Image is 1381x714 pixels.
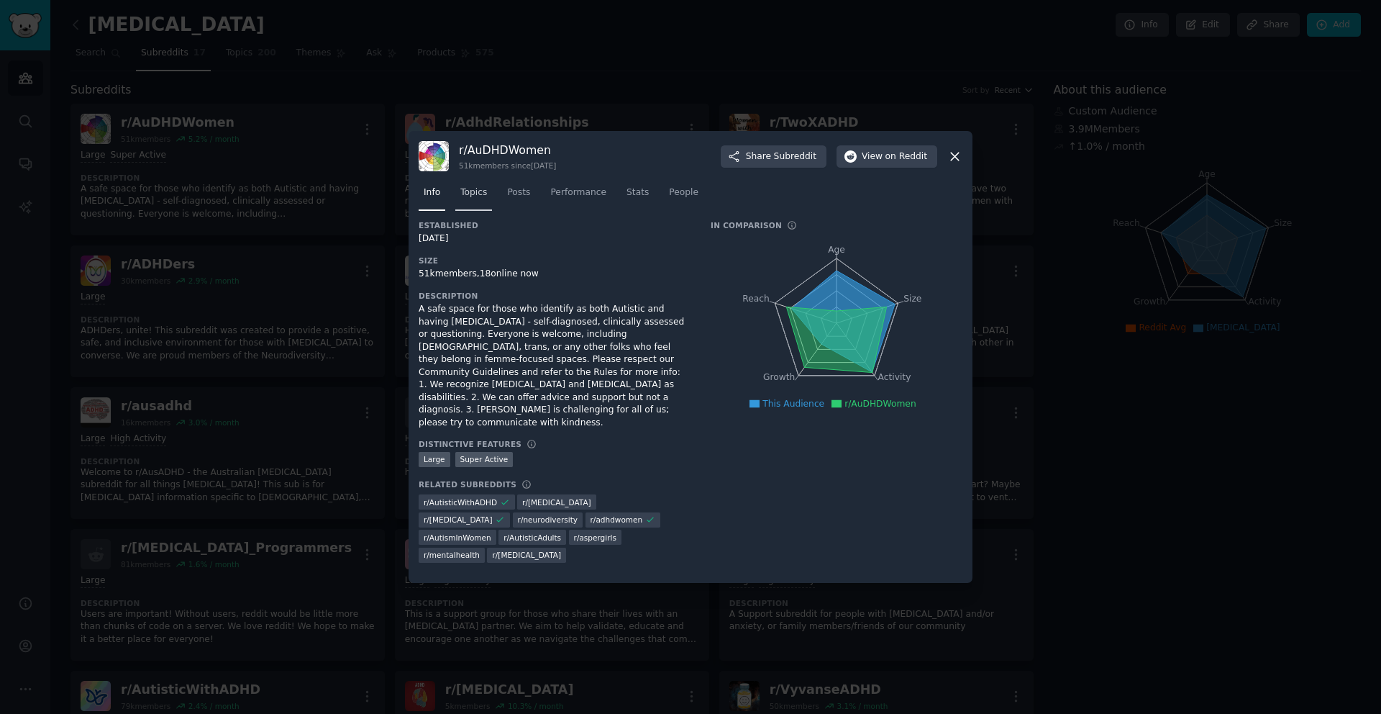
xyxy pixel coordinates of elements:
[455,181,492,211] a: Topics
[419,181,445,211] a: Info
[522,497,591,507] span: r/ [MEDICAL_DATA]
[419,141,449,171] img: AuDHDWomen
[742,294,770,304] tspan: Reach
[419,452,450,467] div: Large
[518,515,578,525] span: r/ neurodiversity
[878,373,911,383] tspan: Activity
[862,150,927,163] span: View
[502,181,535,211] a: Posts
[419,291,690,301] h3: Description
[574,533,616,543] span: r/ aspergirls
[721,145,826,168] button: ShareSubreddit
[419,439,521,449] h3: Distinctive Features
[419,303,690,429] div: A safe space for those who identify as both Autistic and having [MEDICAL_DATA] - self-diagnosed, ...
[424,497,497,507] span: r/ AutisticWithADHD
[424,533,491,543] span: r/ AutismInWomen
[885,150,927,163] span: on Reddit
[591,515,643,525] span: r/ adhdwomen
[419,220,690,230] h3: Established
[762,399,824,409] span: This Audience
[419,256,690,266] h3: Size
[460,186,487,199] span: Topics
[545,181,611,211] a: Performance
[507,186,530,199] span: Posts
[837,145,937,168] button: Viewon Reddit
[419,268,690,281] div: 51k members, 18 online now
[903,294,921,304] tspan: Size
[492,550,561,560] span: r/ [MEDICAL_DATA]
[419,479,516,489] h3: Related Subreddits
[844,399,916,409] span: r/AuDHDWomen
[828,245,845,255] tspan: Age
[669,186,698,199] span: People
[424,515,493,525] span: r/ [MEDICAL_DATA]
[774,150,816,163] span: Subreddit
[455,452,514,467] div: Super Active
[746,150,816,163] span: Share
[621,181,654,211] a: Stats
[424,550,480,560] span: r/ mentalhealth
[664,181,703,211] a: People
[503,533,561,543] span: r/ AutisticAdults
[459,161,556,171] div: 51k members since [DATE]
[424,186,440,199] span: Info
[763,373,795,383] tspan: Growth
[626,186,649,199] span: Stats
[550,186,606,199] span: Performance
[419,232,690,245] div: [DATE]
[711,220,782,230] h3: In Comparison
[459,143,556,158] h3: r/ AuDHDWomen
